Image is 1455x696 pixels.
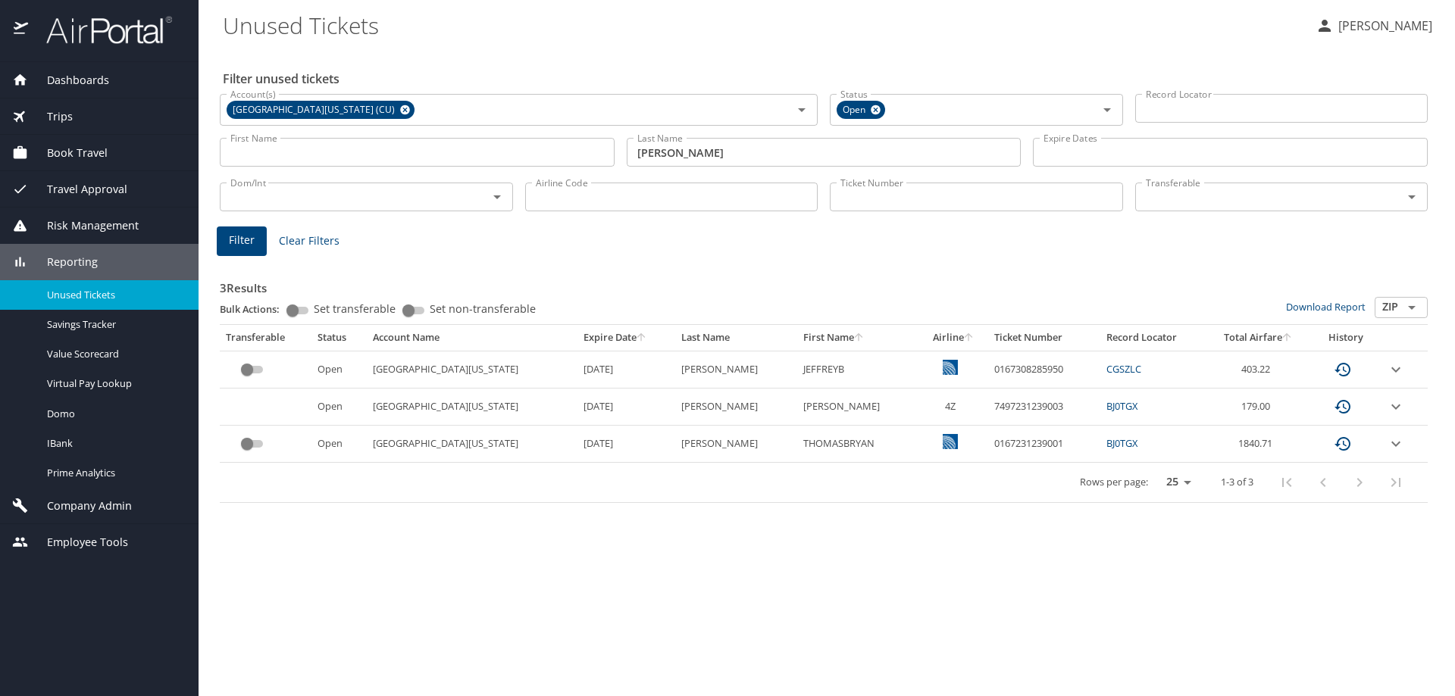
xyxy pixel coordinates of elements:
[220,325,1428,503] table: custom pagination table
[1286,300,1366,314] a: Download Report
[1387,435,1405,453] button: expand row
[28,498,132,514] span: Company Admin
[311,351,367,388] td: Open
[220,270,1428,297] h3: 3 Results
[47,317,180,332] span: Savings Tracker
[311,389,367,426] td: Open
[1206,351,1311,388] td: 403.22
[47,466,180,480] span: Prime Analytics
[675,389,797,426] td: [PERSON_NAME]
[1154,471,1197,494] select: rows per page
[577,351,675,388] td: [DATE]
[279,232,339,251] span: Clear Filters
[311,325,367,351] th: Status
[28,254,98,270] span: Reporting
[988,389,1100,426] td: 7497231239003
[47,436,180,451] span: IBank
[1106,399,1137,413] a: BJ0TGX
[1401,297,1422,318] button: Open
[367,426,577,463] td: [GEOGRAPHIC_DATA][US_STATE]
[14,15,30,45] img: icon-airportal.png
[28,108,73,125] span: Trips
[797,389,919,426] td: [PERSON_NAME]
[943,434,958,449] img: United Airlines
[577,325,675,351] th: Expire Date
[797,351,919,388] td: JEFFREYB
[430,304,536,314] span: Set non-transferable
[988,426,1100,463] td: 0167231239001
[943,360,958,375] img: United Airlines
[1387,360,1405,379] button: expand row
[1097,99,1118,120] button: Open
[1401,186,1422,208] button: Open
[47,288,180,302] span: Unused Tickets
[577,426,675,463] td: [DATE]
[28,217,139,234] span: Risk Management
[675,325,797,351] th: Last Name
[797,426,919,463] td: THOMASBRYAN
[854,333,865,343] button: sort
[988,325,1100,351] th: Ticket Number
[229,231,255,250] span: Filter
[47,347,180,361] span: Value Scorecard
[675,426,797,463] td: [PERSON_NAME]
[988,351,1100,388] td: 0167308285950
[837,101,885,119] div: Open
[1080,477,1148,487] p: Rows per page:
[47,376,180,391] span: Virtual Pay Lookup
[223,67,1431,91] h2: Filter unused tickets
[918,325,987,351] th: Airline
[837,102,875,118] span: Open
[28,145,108,161] span: Book Travel
[367,351,577,388] td: [GEOGRAPHIC_DATA][US_STATE]
[367,389,577,426] td: [GEOGRAPHIC_DATA][US_STATE]
[1206,426,1311,463] td: 1840.71
[487,186,508,208] button: Open
[637,333,647,343] button: sort
[1206,325,1311,351] th: Total Airfare
[311,426,367,463] td: Open
[28,72,109,89] span: Dashboards
[28,534,128,551] span: Employee Tools
[964,333,975,343] button: sort
[1100,325,1206,351] th: Record Locator
[675,351,797,388] td: [PERSON_NAME]
[945,399,956,413] span: 4Z
[1282,333,1293,343] button: sort
[30,15,172,45] img: airportal-logo.png
[797,325,919,351] th: First Name
[314,304,396,314] span: Set transferable
[47,407,180,421] span: Domo
[273,227,346,255] button: Clear Filters
[1106,436,1137,450] a: BJ0TGX
[220,302,292,316] p: Bulk Actions:
[1221,477,1253,487] p: 1-3 of 3
[227,102,404,118] span: [GEOGRAPHIC_DATA][US_STATE] (CU)
[1206,389,1311,426] td: 179.00
[791,99,812,120] button: Open
[227,101,415,119] div: [GEOGRAPHIC_DATA][US_STATE] (CU)
[28,181,127,198] span: Travel Approval
[1311,325,1381,351] th: History
[1387,398,1405,416] button: expand row
[1106,362,1141,376] a: CGSZLC
[577,389,675,426] td: [DATE]
[1309,12,1438,39] button: [PERSON_NAME]
[217,226,267,256] button: Filter
[226,331,305,345] div: Transferable
[223,2,1303,48] h1: Unused Tickets
[1334,17,1432,35] p: [PERSON_NAME]
[367,325,577,351] th: Account Name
